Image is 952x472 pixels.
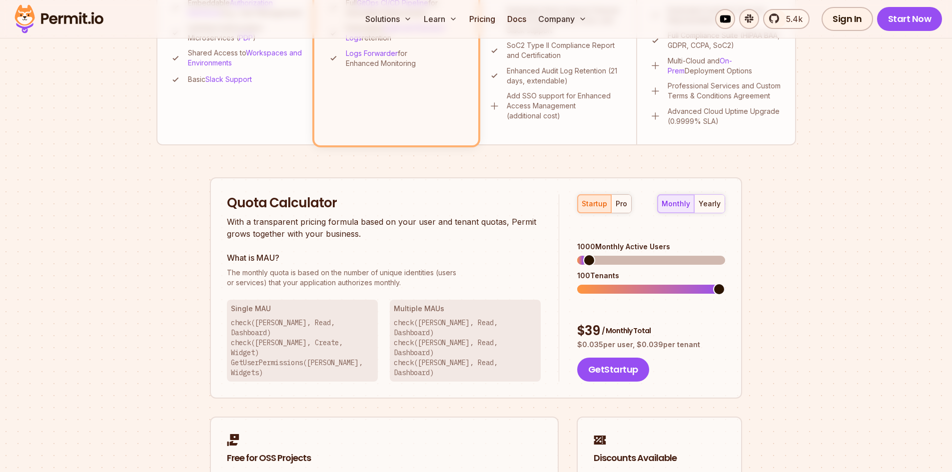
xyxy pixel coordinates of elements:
[346,49,398,57] a: Logs Forwarder
[577,322,725,340] div: $ 39
[188,74,252,84] p: Basic
[503,9,530,29] a: Docs
[507,66,624,86] p: Enhanced Audit Log Retention (21 days, extendable)
[227,268,541,278] span: The monthly quota is based on the number of unique identities (users
[394,318,537,378] p: check([PERSON_NAME], Read, Dashboard) check([PERSON_NAME], Read, Dashboard) check([PERSON_NAME], ...
[602,326,651,336] span: / Monthly Total
[227,216,541,240] p: With a transparent pricing formula based on your user and tenant quotas, Permit grows together wi...
[668,106,783,126] p: Advanced Cloud Uptime Upgrade (0.9999% SLA)
[699,199,721,209] div: yearly
[822,7,873,31] a: Sign In
[594,452,725,465] h2: Discounts Available
[188,48,304,68] p: Shared Access to
[668,56,732,75] a: On-Prem
[616,199,627,209] div: pro
[577,271,725,281] div: 100 Tenants
[507,91,624,121] p: Add SSO support for Enhanced Access Management (additional cost)
[507,40,624,60] p: SoC2 Type II Compliance Report and Certification
[239,33,253,42] a: PDP
[577,358,649,382] button: GetStartup
[227,268,541,288] p: or services) that your application authorizes monthly.
[534,9,591,29] button: Company
[231,318,374,378] p: check([PERSON_NAME], Read, Dashboard) check([PERSON_NAME], Create, Widget) GetUserPermissions([PE...
[577,340,725,350] p: $ 0.035 per user, $ 0.039 per tenant
[227,252,541,264] h3: What is MAU?
[668,30,783,50] p: Full Compliance Suite (HIPAA BAA, GDPR, CCPA, SoC2)
[10,2,108,36] img: Permit logo
[227,452,542,465] h2: Free for OSS Projects
[205,75,252,83] a: Slack Support
[763,9,810,29] a: 5.4k
[577,242,725,252] div: 1000 Monthly Active Users
[394,304,537,314] h3: Multiple MAUs
[361,9,416,29] button: Solutions
[346,48,465,68] p: for Enhanced Monitoring
[877,7,943,31] a: Start Now
[780,13,803,25] span: 5.4k
[420,9,461,29] button: Learn
[668,56,783,76] p: Multi-Cloud and Deployment Options
[668,81,783,101] p: Professional Services and Custom Terms & Conditions Agreement
[465,9,499,29] a: Pricing
[227,194,541,212] h2: Quota Calculator
[231,304,374,314] h3: Single MAU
